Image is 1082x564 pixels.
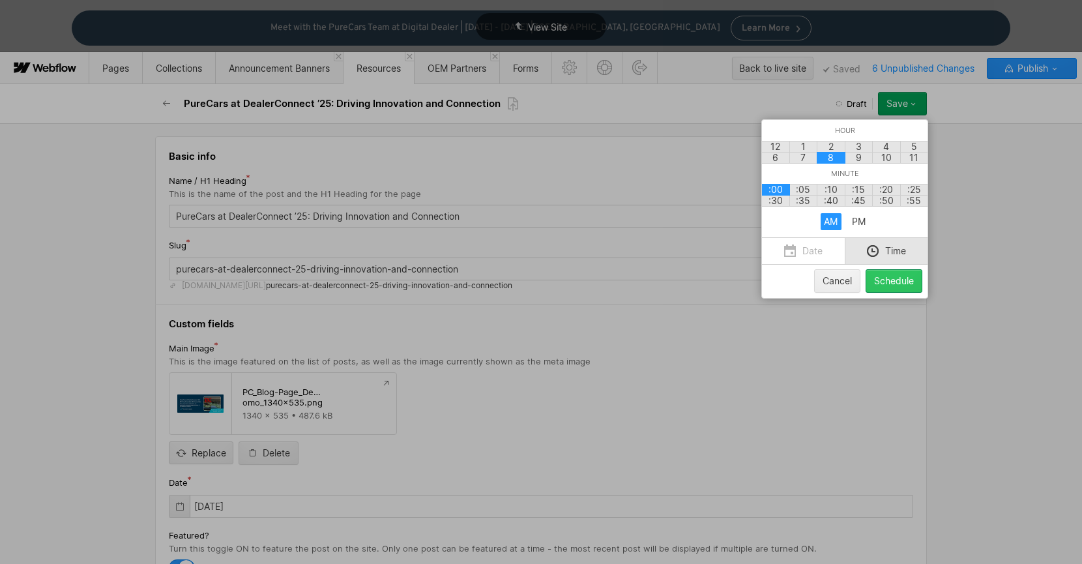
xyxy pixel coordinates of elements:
div: 6 [761,152,790,164]
div: Cancel [823,276,852,286]
div: 2 [817,141,845,153]
div: 4 [872,141,901,153]
div: :50 [872,195,901,207]
div: :05 [789,184,818,196]
button: Schedule [866,269,922,293]
div: Date [762,238,845,264]
div: Time [845,238,928,264]
div: PM [848,213,869,230]
div: 12 [761,141,790,153]
div: :55 [900,195,929,207]
div: :35 [789,195,818,207]
div: 10 [872,152,901,164]
div: Schedule [874,276,914,286]
div: 3 [845,141,873,153]
div: :10 [817,184,845,196]
button: Cancel [814,269,860,293]
div: AM [821,213,841,230]
div: 9 [845,152,873,164]
div: :00 [761,184,790,196]
div: 11 [900,152,929,164]
div: :15 [845,184,873,196]
div: :45 [845,195,873,207]
div: 5 [900,141,929,153]
div: :30 [761,195,790,207]
div: :20 [872,184,901,196]
div: 7 [789,152,818,164]
div: 1 [789,141,818,153]
div: 8 [817,152,845,164]
div: :25 [900,184,929,196]
div: Minute [762,163,928,184]
div: Hour [762,120,928,141]
div: :40 [817,195,845,207]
